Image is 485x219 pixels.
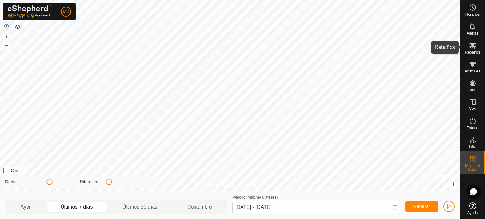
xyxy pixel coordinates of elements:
[3,33,10,41] button: +
[80,179,99,185] label: Difuminar
[453,182,454,187] span: i
[465,50,480,54] span: Rebaños
[413,204,430,209] span: Generar
[469,145,476,149] span: Infra
[465,88,479,92] span: Collares
[3,23,10,30] button: Restablecer Mapa
[197,182,234,188] a: Política de Privacidad
[450,181,457,188] button: i
[241,182,262,188] a: Contáctenos
[462,164,483,171] span: Mapa de Calor
[14,23,21,31] button: Capas del Mapa
[5,179,17,185] label: Radio
[8,5,51,18] img: Logo Gallagher
[3,41,10,49] button: –
[232,195,278,199] label: Periodo (Máximo 6 meses)
[465,69,480,73] span: Animales
[467,32,478,35] span: Alertas
[405,201,438,212] button: Generar
[21,203,31,211] span: Ayer
[187,203,212,211] span: Costumbre
[469,107,476,111] span: VVs
[467,211,478,215] span: Ayuda
[460,200,485,217] a: Ayuda
[123,203,157,211] span: Últimos 30 días
[63,8,69,15] span: M2
[465,13,480,16] span: Horarios
[467,126,478,130] span: Estado
[61,203,93,211] span: Últimos 7 días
